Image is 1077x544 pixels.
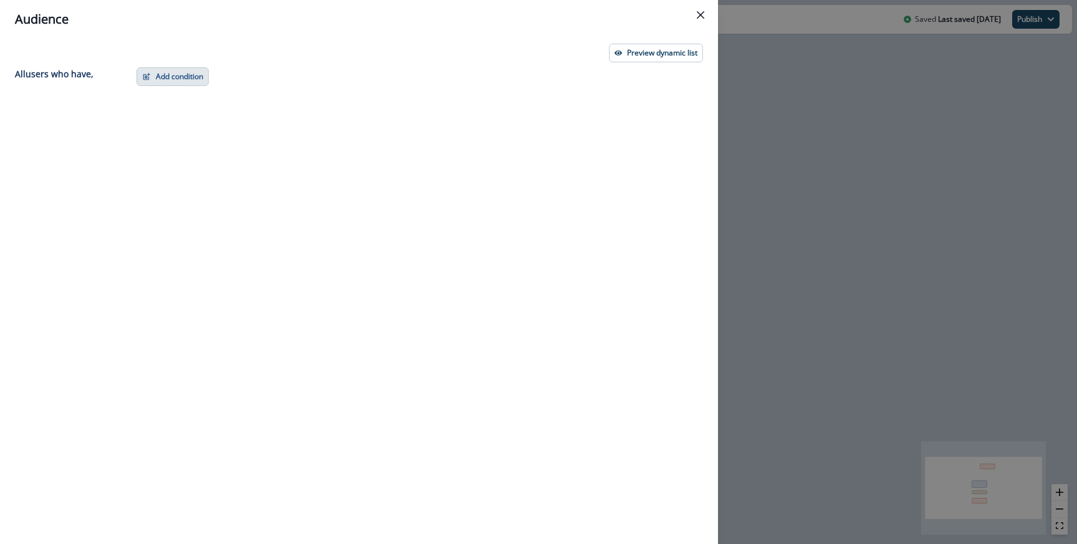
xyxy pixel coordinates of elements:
[15,10,703,29] div: Audience
[627,49,697,57] p: Preview dynamic list
[691,5,711,25] button: Close
[15,67,93,80] p: All user s who have,
[609,44,703,62] button: Preview dynamic list
[136,67,209,86] button: Add condition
